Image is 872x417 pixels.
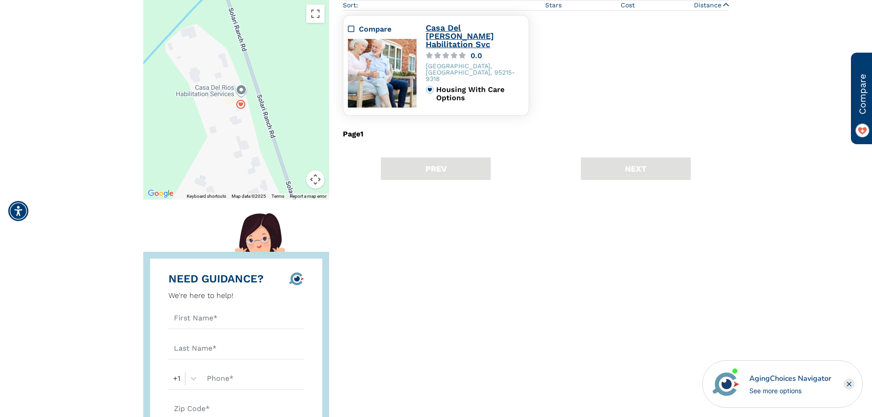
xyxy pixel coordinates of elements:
[749,386,831,395] div: See more options
[232,194,266,199] span: Map data ©2025
[426,63,524,82] div: [GEOGRAPHIC_DATA], [GEOGRAPHIC_DATA], 95215-9318
[187,193,226,200] button: Keyboard shortcuts
[290,194,326,199] a: Report a map error
[271,194,284,199] a: Terms (opens in new tab)
[201,368,304,390] input: Phone*
[168,290,264,301] div: We're here to help!
[348,24,417,35] div: Compare
[856,124,869,137] img: favorite_on.png
[844,379,855,390] div: Close
[8,201,28,221] div: Accessibility Menu
[168,338,304,359] input: Last Name*
[749,373,831,384] div: AgingChoices Navigator
[146,188,176,200] a: Open this area in Google Maps (opens a new window)
[426,52,524,59] a: 0.0
[359,24,417,35] div: Compare
[436,86,524,102] div: Housing With Care Options
[168,308,304,329] input: First Name*
[856,74,869,114] span: Compare
[306,5,325,23] button: Toggle fullscreen view
[236,100,245,109] div: Popover trigger
[343,125,363,143] div: Page 1
[146,188,176,200] img: Google
[426,23,494,49] a: Casa Del [PERSON_NAME] Habilitation Svc
[381,157,491,180] button: PREV
[581,157,691,180] button: NEXT
[471,52,482,59] div: 0.0
[545,0,562,10] span: Stars
[235,213,285,263] img: hello-there-lady.svg
[306,170,325,189] button: Map camera controls
[343,0,358,10] div: Sort:
[426,86,434,94] img: primary.svg
[694,0,721,10] span: Distance
[289,272,304,285] img: 8-logo-icon.svg
[710,368,742,400] img: avatar
[236,100,245,109] img: search-map-marker.svg
[168,272,264,286] div: NEED GUIDANCE?
[621,0,635,10] span: Cost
